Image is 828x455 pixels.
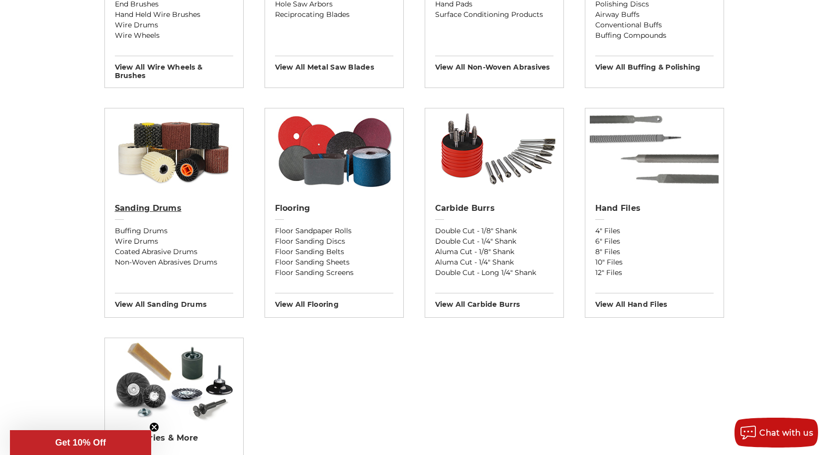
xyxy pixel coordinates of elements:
[735,418,818,448] button: Chat with us
[115,257,233,268] a: Non-Woven Abrasives Drums
[115,30,233,41] a: Wire Wheels
[595,203,714,213] h2: Hand Files
[275,9,393,20] a: Reciprocating Blades
[595,56,714,72] h3: View All buffing & polishing
[590,108,719,193] img: Hand Files
[55,438,106,448] span: Get 10% Off
[115,203,233,213] h2: Sanding Drums
[595,257,714,268] a: 10" Files
[435,226,553,236] a: Double Cut - 1/8" Shank
[435,293,553,309] h3: View All carbide burrs
[759,428,813,438] span: Chat with us
[425,108,563,193] img: Carbide Burrs
[10,430,151,455] div: Get 10% OffClose teaser
[595,226,714,236] a: 4" Files
[115,20,233,30] a: Wire Drums
[595,293,714,309] h3: View All hand files
[595,20,714,30] a: Conventional Buffs
[275,203,393,213] h2: Flooring
[275,236,393,247] a: Floor Sanding Discs
[435,257,553,268] a: Aluma Cut - 1/4" Shank
[115,56,233,80] h3: View All wire wheels & brushes
[275,56,393,72] h3: View All metal saw blades
[149,422,159,432] button: Close teaser
[275,226,393,236] a: Floor Sandpaper Rolls
[275,293,393,309] h3: View All flooring
[275,257,393,268] a: Floor Sanding Sheets
[595,247,714,257] a: 8" Files
[435,9,553,20] a: Surface Conditioning Products
[595,9,714,20] a: Airway Buffs
[115,247,233,257] a: Coated Abrasive Drums
[109,338,238,423] img: Accessories & More
[115,433,233,443] h2: Accessories & More
[595,268,714,278] a: 12" Files
[115,226,233,236] a: Buffing Drums
[435,56,553,72] h3: View All non-woven abrasives
[275,268,393,278] a: Floor Sanding Screens
[595,30,714,41] a: Buffing Compounds
[115,293,233,309] h3: View All sanding drums
[115,9,233,20] a: Hand Held Wire Brushes
[435,268,553,278] a: Double Cut - Long 1/4" Shank
[275,247,393,257] a: Floor Sanding Belts
[435,236,553,247] a: Double Cut - 1/4" Shank
[595,236,714,247] a: 6" Files
[115,236,233,247] a: Wire Drums
[435,203,553,213] h2: Carbide Burrs
[105,108,243,193] img: Sanding Drums
[270,108,398,193] img: Flooring
[435,247,553,257] a: Aluma Cut - 1/8" Shank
